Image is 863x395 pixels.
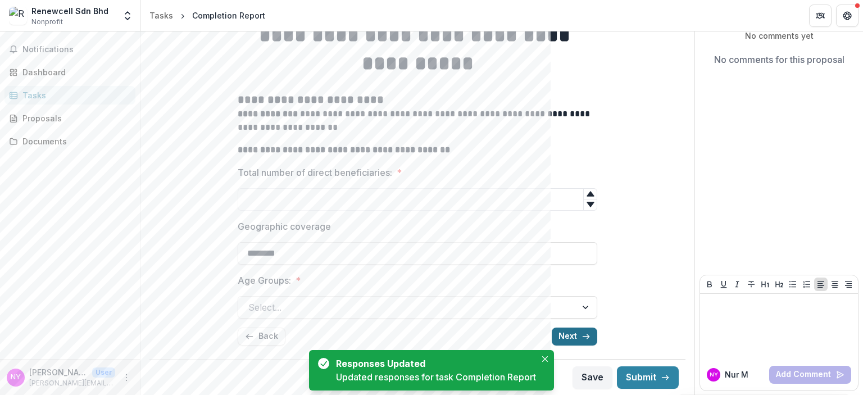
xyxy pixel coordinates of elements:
span: Notifications [22,45,131,55]
a: Tasks [4,86,135,105]
img: Renewcell Sdn Bhd [9,7,27,25]
button: More [120,371,133,384]
button: Notifications [4,40,135,58]
p: Geographic coverage [238,220,331,233]
div: Nur Muhammad Najmi bin Yusran [710,372,718,378]
button: Italicize [730,278,744,291]
button: Align Center [828,278,842,291]
button: Add Comment [769,366,851,384]
div: Dashboard [22,66,126,78]
p: [PERSON_NAME] [29,366,88,378]
button: Next [552,328,597,346]
button: Ordered List [800,278,814,291]
button: Save [573,366,612,389]
button: Open entity switcher [120,4,135,27]
p: No comments yet [704,30,854,42]
p: [PERSON_NAME][EMAIL_ADDRESS][DOMAIN_NAME] [29,378,115,388]
div: Updated responses for task Completion Report [336,370,536,384]
p: No comments for this proposal [714,53,844,66]
div: Tasks [22,89,126,101]
button: Bullet List [786,278,800,291]
p: Total number of direct beneficiaries: [238,166,392,179]
button: Back [238,328,285,346]
button: Partners [809,4,832,27]
div: Documents [22,135,126,147]
button: Strike [744,278,758,291]
a: Dashboard [4,63,135,81]
button: Get Help [836,4,859,27]
button: Align Left [814,278,828,291]
div: Responses Updated [336,357,532,370]
button: Bold [703,278,716,291]
div: Tasks [149,10,173,21]
button: Close [538,352,552,366]
button: Heading 2 [773,278,786,291]
a: Tasks [145,7,178,24]
p: Age Groups: [238,274,291,287]
a: Documents [4,132,135,151]
div: Renewcell Sdn Bhd [31,5,108,17]
button: Submit [617,366,679,389]
div: Proposals [22,112,126,124]
a: Proposals [4,109,135,128]
button: Align Right [842,278,855,291]
button: Underline [717,278,730,291]
nav: breadcrumb [145,7,270,24]
span: Nonprofit [31,17,63,27]
div: Completion Report [192,10,265,21]
div: Nur Muhammad Najmi bin Yusran [11,374,21,381]
p: User [92,367,115,378]
button: Heading 1 [758,278,772,291]
p: Nur M [725,369,748,380]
